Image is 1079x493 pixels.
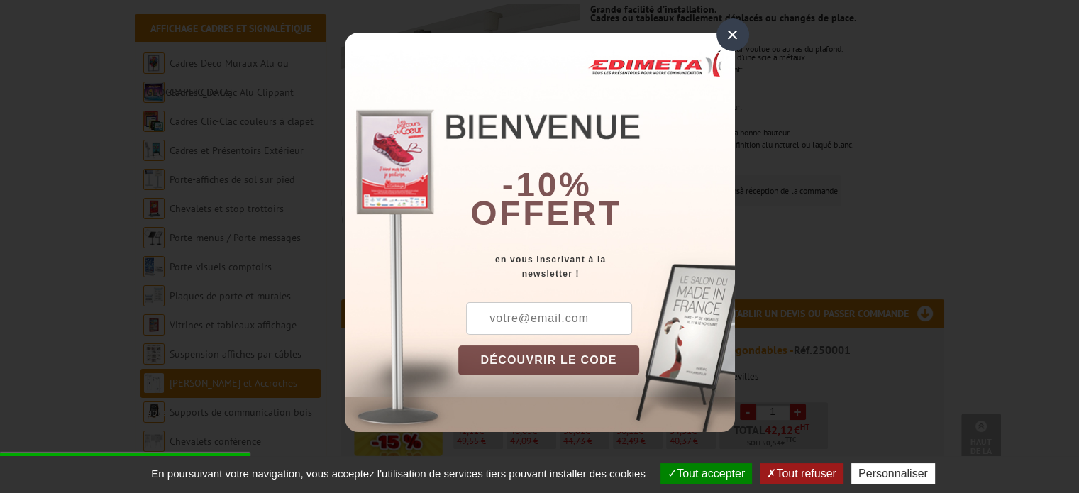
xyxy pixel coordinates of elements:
[502,166,592,204] b: -10%
[470,194,622,232] font: offert
[466,302,632,335] input: votre@email.com
[144,467,653,480] span: En poursuivant votre navigation, vous acceptez l'utilisation de services tiers pouvant installer ...
[760,463,843,484] button: Tout refuser
[660,463,752,484] button: Tout accepter
[458,345,640,375] button: DÉCOUVRIR LE CODE
[458,253,735,281] div: en vous inscrivant à la newsletter !
[716,18,749,51] div: ×
[851,463,935,484] button: Personnaliser (fenêtre modale)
